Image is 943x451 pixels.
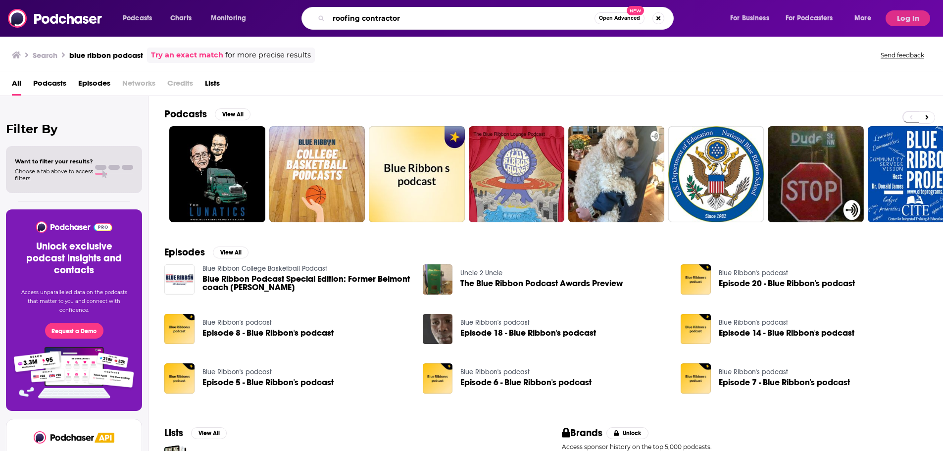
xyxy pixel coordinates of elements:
[164,264,195,295] img: Blue Ribbon Podcast Special Edition: Former Belmont coach Rick Byrd
[460,368,530,376] a: Blue Ribbon's podcast
[202,368,272,376] a: Blue Ribbon's podcast
[215,108,250,120] button: View All
[167,75,193,96] span: Credits
[681,314,711,344] img: Episode 14 - Blue Ribbon's podcast
[627,6,645,15] span: New
[123,11,152,25] span: Podcasts
[205,75,220,96] a: Lists
[15,168,93,182] span: Choose a tab above to access filters.
[719,279,855,288] a: Episode 20 - Blue Ribbon's podcast
[311,7,683,30] div: Search podcasts, credits, & more...
[164,108,207,120] h2: Podcasts
[45,323,103,339] button: Request a Demo
[78,75,110,96] a: Episodes
[151,50,223,61] a: Try an exact match
[164,10,198,26] a: Charts
[116,10,165,26] button: open menu
[164,108,250,120] a: PodcastsView All
[786,11,833,25] span: For Podcasters
[878,51,927,59] button: Send feedback
[202,378,334,387] a: Episode 5 - Blue Ribbon's podcast
[202,329,334,337] a: Episode 8 - Blue Ribbon's podcast
[164,427,183,439] h2: Lists
[164,363,195,394] a: Episode 5 - Blue Ribbon's podcast
[423,314,453,344] img: Episode 18 - Blue Ribbon's podcast
[33,75,66,96] a: Podcasts
[33,50,57,60] h3: Search
[8,9,103,28] img: Podchaser - Follow, Share and Rate Podcasts
[460,378,592,387] a: Episode 6 - Blue Ribbon's podcast
[886,10,930,26] button: Log In
[202,318,272,327] a: Blue Ribbon's podcast
[423,264,453,295] img: The Blue Ribbon Podcast Awards Preview
[95,433,114,443] img: Podchaser API banner
[164,246,248,258] a: EpisodesView All
[202,275,411,292] a: Blue Ribbon Podcast Special Edition: Former Belmont coach Rick Byrd
[730,11,769,25] span: For Business
[460,279,623,288] a: The Blue Ribbon Podcast Awards Preview
[599,16,640,21] span: Open Advanced
[460,329,596,337] a: Episode 18 - Blue Ribbon's podcast
[213,247,248,258] button: View All
[681,363,711,394] img: Episode 7 - Blue Ribbon's podcast
[170,11,192,25] span: Charts
[847,10,884,26] button: open menu
[15,158,93,165] span: Want to filter your results?
[225,50,311,61] span: for more precise results
[34,431,95,444] img: Podchaser - Follow, Share and Rate Podcasts
[202,264,327,273] a: Blue Ribbon College Basketball Podcast
[723,10,782,26] button: open menu
[164,427,227,439] a: ListsView All
[204,10,259,26] button: open menu
[191,427,227,439] button: View All
[681,264,711,295] img: Episode 20 - Blue Ribbon's podcast
[329,10,595,26] input: Search podcasts, credits, & more...
[423,363,453,394] img: Episode 6 - Blue Ribbon's podcast
[202,275,411,292] span: Blue Ribbon Podcast Special Edition: Former Belmont coach [PERSON_NAME]
[719,318,788,327] a: Blue Ribbon's podcast
[18,288,130,315] p: Access unparalleled data on the podcasts that matter to you and connect with confidence.
[35,221,113,233] img: Podchaser - Follow, Share and Rate Podcasts
[18,241,130,276] h3: Unlock exclusive podcast insights and contacts
[562,443,928,451] p: Access sponsor history on the top 5,000 podcasts.
[69,50,143,60] h3: blue ribbon podcast
[562,427,603,439] h2: Brands
[164,314,195,344] img: Episode 8 - Blue Ribbon's podcast
[460,269,502,277] a: Uncle 2 Uncle
[719,368,788,376] a: Blue Ribbon's podcast
[6,122,142,136] h2: Filter By
[211,11,246,25] span: Monitoring
[719,378,850,387] a: Episode 7 - Blue Ribbon's podcast
[606,427,648,439] button: Unlock
[595,12,645,24] button: Open AdvancedNew
[122,75,155,96] span: Networks
[10,347,138,399] img: Pro Features
[460,318,530,327] a: Blue Ribbon's podcast
[12,75,21,96] a: All
[719,269,788,277] a: Blue Ribbon's podcast
[854,11,871,25] span: More
[779,10,847,26] button: open menu
[164,246,205,258] h2: Episodes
